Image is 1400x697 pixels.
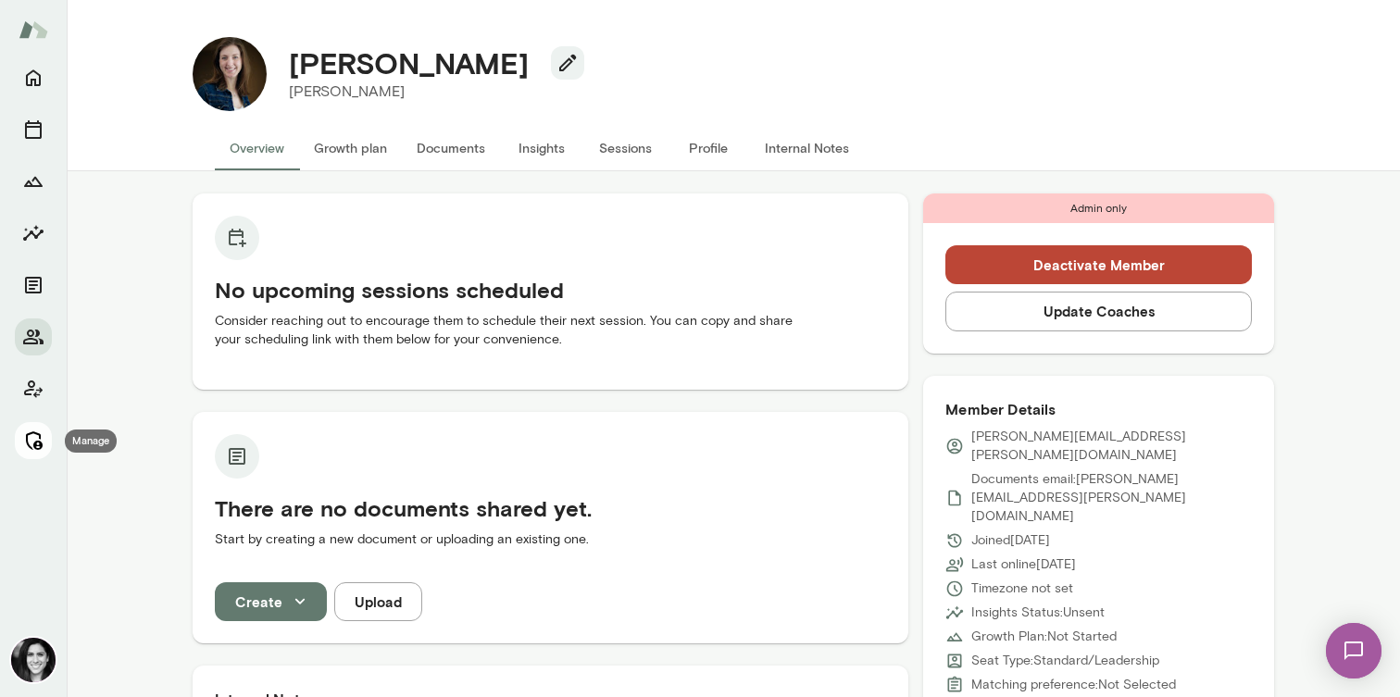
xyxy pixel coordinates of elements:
[971,531,1050,550] p: Joined [DATE]
[15,318,52,355] button: Members
[193,37,267,111] img: Anna Chilstedt
[215,275,886,305] h5: No upcoming sessions scheduled
[15,370,52,407] button: Client app
[667,126,750,170] button: Profile
[215,582,327,621] button: Create
[750,126,864,170] button: Internal Notes
[15,215,52,252] button: Insights
[923,193,1274,223] div: Admin only
[971,628,1117,646] p: Growth Plan: Not Started
[215,530,886,549] p: Start by creating a new document or uploading an existing one.
[971,428,1252,465] p: [PERSON_NAME][EMAIL_ADDRESS][PERSON_NAME][DOMAIN_NAME]
[945,245,1252,284] button: Deactivate Member
[971,676,1176,694] p: Matching preference: Not Selected
[971,579,1073,598] p: Timezone not set
[971,604,1105,622] p: Insights Status: Unsent
[289,81,569,103] p: [PERSON_NAME]
[215,126,299,170] button: Overview
[945,398,1252,420] h6: Member Details
[65,429,117,453] div: Manage
[945,292,1252,330] button: Update Coaches
[500,126,583,170] button: Insights
[971,470,1252,526] p: Documents email: [PERSON_NAME][EMAIL_ADDRESS][PERSON_NAME][DOMAIN_NAME]
[11,638,56,682] img: Jamie Albers
[15,422,52,459] button: Manage
[289,45,529,81] h4: [PERSON_NAME]
[15,163,52,200] button: Growth Plan
[402,126,500,170] button: Documents
[19,12,48,47] img: Mento
[583,126,667,170] button: Sessions
[971,555,1076,574] p: Last online [DATE]
[215,493,886,523] h5: There are no documents shared yet.
[15,59,52,96] button: Home
[15,267,52,304] button: Documents
[971,652,1159,670] p: Seat Type: Standard/Leadership
[215,312,886,349] p: Consider reaching out to encourage them to schedule their next session. You can copy and share yo...
[334,582,422,621] button: Upload
[15,111,52,148] button: Sessions
[299,126,402,170] button: Growth plan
